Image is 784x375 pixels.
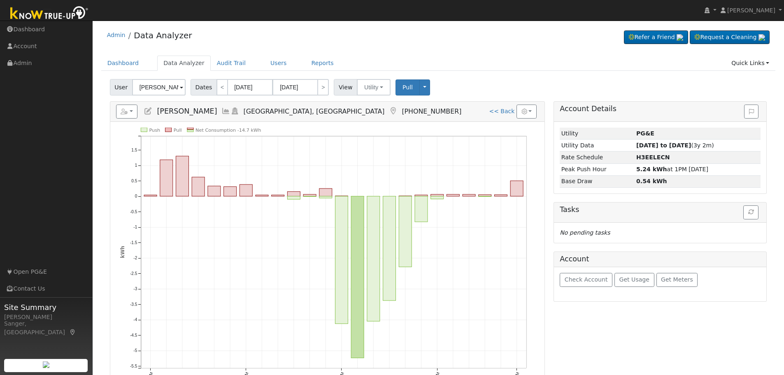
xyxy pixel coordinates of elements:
text: Push [149,128,160,133]
span: [GEOGRAPHIC_DATA], [GEOGRAPHIC_DATA] [244,107,385,115]
span: [PHONE_NUMBER] [402,107,461,115]
strong: 5.24 kWh [636,166,667,172]
text: -1.5 [130,240,137,245]
a: Data Analyzer [134,30,192,40]
span: [PERSON_NAME] [157,107,217,115]
text: 1 [135,163,137,168]
strong: P [636,154,670,161]
a: Audit Trail [211,56,252,71]
i: No pending tasks [560,229,610,236]
rect: onclick="" [335,196,348,324]
span: View [334,79,357,95]
text: -4.5 [130,333,137,338]
text: kWh [120,246,126,258]
text: -5.5 [130,364,137,368]
text: 0.5 [131,179,137,183]
rect: onclick="" [160,160,173,196]
strong: 0.54 kWh [636,178,667,184]
button: Utility [357,79,391,95]
button: Get Meters [656,273,698,287]
rect: onclick="" [287,192,300,196]
text: 0 [135,194,137,199]
a: Quick Links [725,56,775,71]
td: Base Draw [560,175,635,187]
td: Peak Push Hour [560,163,635,175]
a: Admin [107,32,126,38]
rect: onclick="" [208,186,221,196]
rect: onclick="" [494,195,507,196]
rect: onclick="" [415,195,428,196]
rect: onclick="" [367,196,380,321]
rect: onclick="" [399,196,412,267]
img: retrieve [43,361,49,368]
a: << Back [489,108,514,114]
span: User [110,79,133,95]
rect: onclick="" [240,184,252,196]
input: Select a User [132,79,186,95]
rect: onclick="" [192,177,205,196]
a: Users [264,56,293,71]
rect: onclick="" [256,195,268,196]
rect: onclick="" [303,196,316,197]
h5: Account [560,255,589,263]
text: 1.5 [131,148,137,152]
a: Login As (last 01/15/2025 11:01:02 AM) [230,107,240,115]
span: (3y 2m) [636,142,714,149]
td: Rate Schedule [560,151,635,163]
text: -4 [133,318,137,322]
text: -2.5 [130,271,137,276]
rect: onclick="" [431,194,444,196]
span: Get Usage [619,276,649,283]
rect: onclick="" [383,196,395,300]
text: -1 [133,225,137,230]
div: [PERSON_NAME] [4,313,88,321]
rect: onclick="" [223,187,236,196]
a: Request a Cleaning [690,30,770,44]
rect: onclick="" [319,189,332,196]
a: Multi-Series Graph [221,107,230,115]
a: Refer a Friend [624,30,688,44]
a: < [216,79,228,95]
button: Pull [395,79,420,95]
rect: onclick="" [415,196,428,222]
button: Issue History [744,105,758,119]
rect: onclick="" [431,196,444,199]
h5: Account Details [560,105,761,113]
a: Map [69,329,77,335]
text: -0.5 [130,210,137,214]
img: retrieve [677,34,683,41]
rect: onclick="" [319,196,332,198]
strong: ID: 14705254, authorized: 07/26/24 [636,130,654,137]
text: -3.5 [130,302,137,307]
text: Pull [173,128,181,133]
span: Dates [191,79,217,95]
span: [PERSON_NAME] [727,7,775,14]
button: Check Account [560,273,612,287]
a: Dashboard [101,56,145,71]
td: Utility [560,128,635,140]
text: Net Consumption -14.7 kWh [195,128,261,133]
td: at 1PM [DATE] [635,163,761,175]
span: Check Account [565,276,608,283]
a: Reports [305,56,340,71]
a: Map [389,107,398,115]
text: -2 [133,256,137,261]
rect: onclick="" [479,195,491,196]
a: > [317,79,329,95]
rect: onclick="" [447,194,459,196]
rect: onclick="" [176,156,188,196]
rect: onclick="" [303,194,316,196]
rect: onclick="" [510,181,523,196]
rect: onclick="" [287,196,300,199]
rect: onclick="" [479,196,491,197]
button: Get Usage [614,273,654,287]
img: Know True-Up [6,5,93,23]
rect: onclick="" [272,195,284,196]
rect: onclick="" [144,195,157,196]
img: retrieve [758,34,765,41]
rect: onclick="" [463,194,475,196]
span: Get Meters [661,276,693,283]
strong: [DATE] to [DATE] [636,142,691,149]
